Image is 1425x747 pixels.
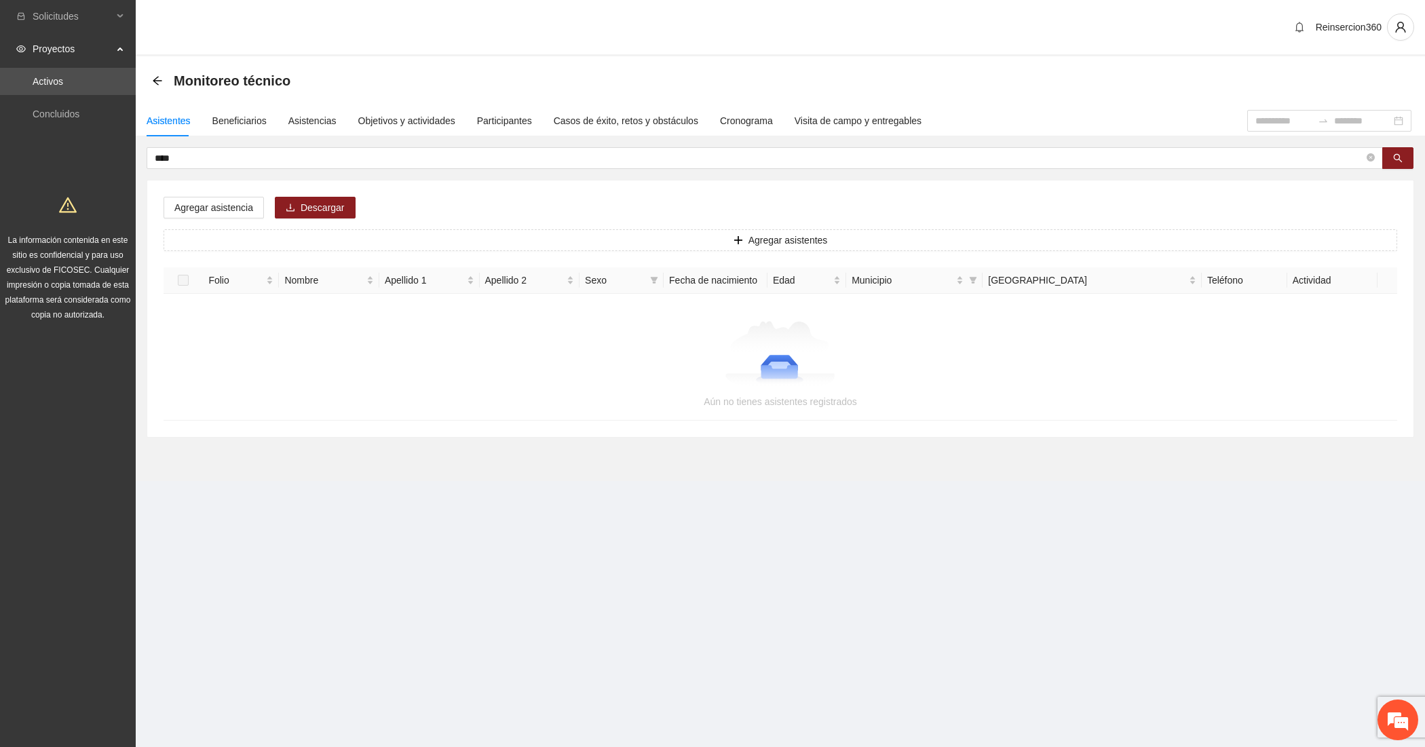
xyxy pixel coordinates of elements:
th: Teléfono [1202,267,1287,294]
span: filter [969,276,977,284]
span: Reinsercion360 [1316,22,1382,33]
button: Agregar asistencia [164,197,264,218]
span: [GEOGRAPHIC_DATA] [988,273,1186,288]
span: download [286,203,295,214]
span: Edad [773,273,831,288]
span: arrow-left [152,75,163,86]
div: Cronograma [720,113,773,128]
th: Colonia [983,267,1202,294]
span: Sexo [585,273,645,288]
button: plusAgregar asistentes [164,229,1397,251]
span: to [1318,115,1329,126]
th: Apellido 2 [480,267,580,294]
div: Participantes [477,113,532,128]
div: Visita de campo y entregables [795,113,921,128]
div: Back [152,75,163,87]
span: Nombre [284,273,364,288]
span: close-circle [1367,152,1375,165]
span: Folio [208,273,263,288]
span: Descargar [301,200,345,215]
div: Casos de éxito, retos y obstáculos [554,113,698,128]
a: Concluidos [33,109,79,119]
th: Apellido 1 [379,267,480,294]
span: search [1393,153,1403,164]
span: user [1388,21,1413,33]
span: Apellido 1 [385,273,464,288]
span: Apellido 2 [485,273,565,288]
th: Folio [203,267,279,294]
span: eye [16,44,26,54]
span: Solicitudes [33,3,113,30]
span: Monitoreo técnico [174,70,290,92]
a: Activos [33,76,63,87]
div: Aún no tienes asistentes registrados [180,394,1381,409]
button: user [1387,14,1414,41]
div: Asistentes [147,113,191,128]
span: close-circle [1367,153,1375,161]
img: Aún no tienes asistentes registrados [725,321,836,389]
span: Agregar asistencia [174,200,253,215]
th: Actividad [1287,267,1377,294]
span: filter [650,276,658,284]
span: swap-right [1318,115,1329,126]
button: downloadDescargar [275,197,356,218]
span: warning [59,196,77,214]
button: bell [1289,16,1310,38]
th: Edad [767,267,846,294]
button: search [1382,147,1413,169]
div: Beneficiarios [212,113,267,128]
span: filter [647,270,661,290]
div: Asistencias [288,113,337,128]
span: Municipio [852,273,953,288]
th: Municipio [846,267,983,294]
span: La información contenida en este sitio es confidencial y para uso exclusivo de FICOSEC. Cualquier... [5,235,131,320]
span: filter [966,270,980,290]
span: Agregar asistentes [748,233,828,248]
div: Objetivos y actividades [358,113,455,128]
span: plus [734,235,743,246]
span: bell [1289,22,1310,33]
span: Proyectos [33,35,113,62]
th: Nombre [279,267,379,294]
th: Fecha de nacimiento [664,267,767,294]
span: inbox [16,12,26,21]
